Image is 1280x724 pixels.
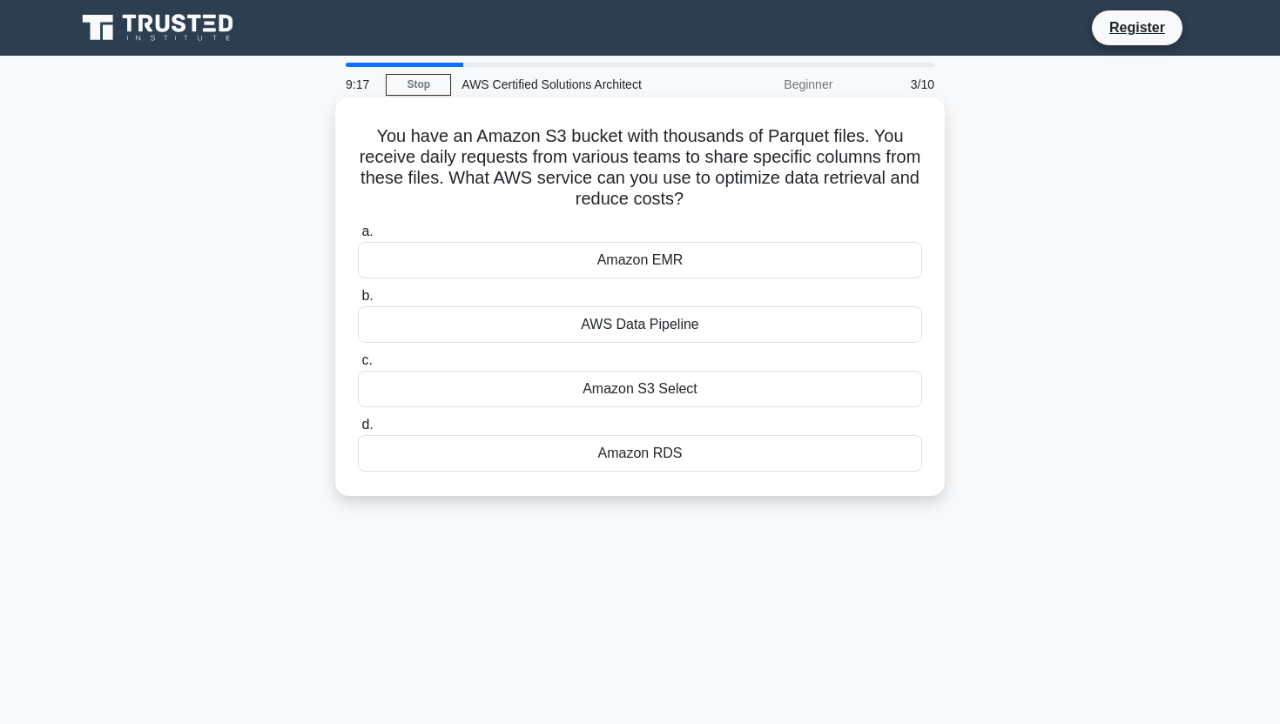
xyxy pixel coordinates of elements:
[361,224,373,238] span: a.
[386,74,451,96] a: Stop
[358,242,922,278] div: Amazon EMR
[356,125,924,211] h5: You have an Amazon S3 bucket with thousands of Parquet files. You receive daily requests from var...
[361,352,372,367] span: c.
[335,67,386,102] div: 9:17
[1099,17,1176,38] a: Register
[451,67,691,102] div: AWS Certified Solutions Architect
[358,435,922,472] div: Amazon RDS
[691,67,843,102] div: Beginner
[361,417,373,432] span: d.
[843,67,945,102] div: 3/10
[358,371,922,407] div: Amazon S3 Select
[358,306,922,343] div: AWS Data Pipeline
[361,288,373,303] span: b.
